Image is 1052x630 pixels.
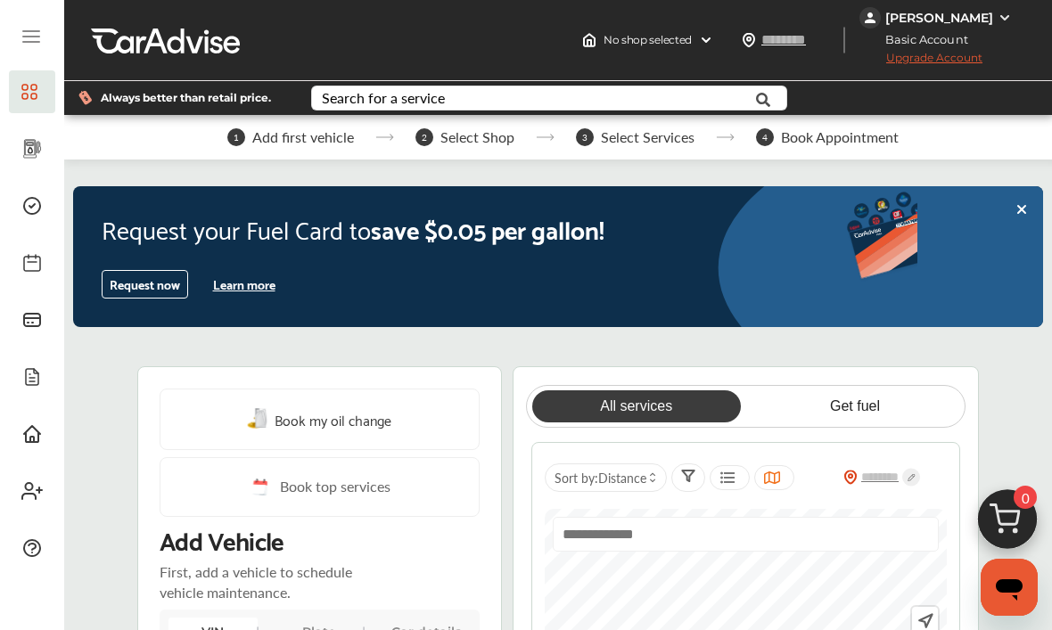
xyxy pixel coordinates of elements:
img: dollor_label_vector.a70140d1.svg [78,90,92,105]
img: stepper-arrow.e24c07c6.svg [375,134,394,141]
img: WGsFRI8htEPBVLJbROoPRyZpYNWhNONpIPPETTm6eUC0GeLEiAAAAAElFTkSuQmCC [998,11,1012,25]
button: Request now [102,270,188,299]
span: Request your Fuel Card to [102,207,371,250]
span: Book Appointment [781,129,899,145]
a: Book top services [160,457,480,517]
span: Book my oil change [275,407,391,431]
div: Search for a service [322,91,445,105]
span: Always better than retail price. [101,93,271,103]
img: header-home-logo.8d720a4f.svg [582,33,596,47]
span: 0 [1014,486,1037,509]
span: Basic Account [861,30,982,49]
span: Upgrade Account [859,51,982,73]
img: header-down-arrow.9dd2ce7d.svg [699,33,713,47]
img: oil-change.e5047c97.svg [247,408,270,430]
img: cart_icon.3d0951e8.svg [965,481,1050,567]
img: stepper-arrow.e24c07c6.svg [716,134,735,141]
button: Learn more [206,271,283,298]
span: No shop selected [604,33,692,47]
img: header-divider.bc55588e.svg [843,27,845,53]
span: Book top services [280,476,390,498]
p: First, add a vehicle to schedule vehicle maintenance. [160,561,383,602]
span: 1 [227,128,245,146]
a: Get fuel [751,390,959,422]
img: jVpblrzwTbfkPYzPPzSLxeg0AAAAASUVORK5CYII= [859,7,881,29]
span: 2 [415,128,433,146]
iframe: Button to launch messaging window [981,559,1038,616]
img: cal_icon.0803b883.svg [248,476,271,498]
a: Book my oil change [247,407,391,431]
div: [PERSON_NAME] [885,10,993,26]
span: Sort by : [555,469,646,487]
span: Distance [598,469,646,487]
img: location_vector.a44bc228.svg [742,33,756,47]
span: 4 [756,128,774,146]
img: location_vector_orange.38f05af8.svg [843,470,858,485]
a: All services [532,390,741,422]
span: Select Services [601,129,694,145]
span: 3 [576,128,594,146]
span: Select Shop [440,129,514,145]
span: save $0.05 per gallon! [371,207,604,250]
p: Add Vehicle [160,524,284,554]
span: Add first vehicle [252,129,354,145]
img: stepper-arrow.e24c07c6.svg [536,134,555,141]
